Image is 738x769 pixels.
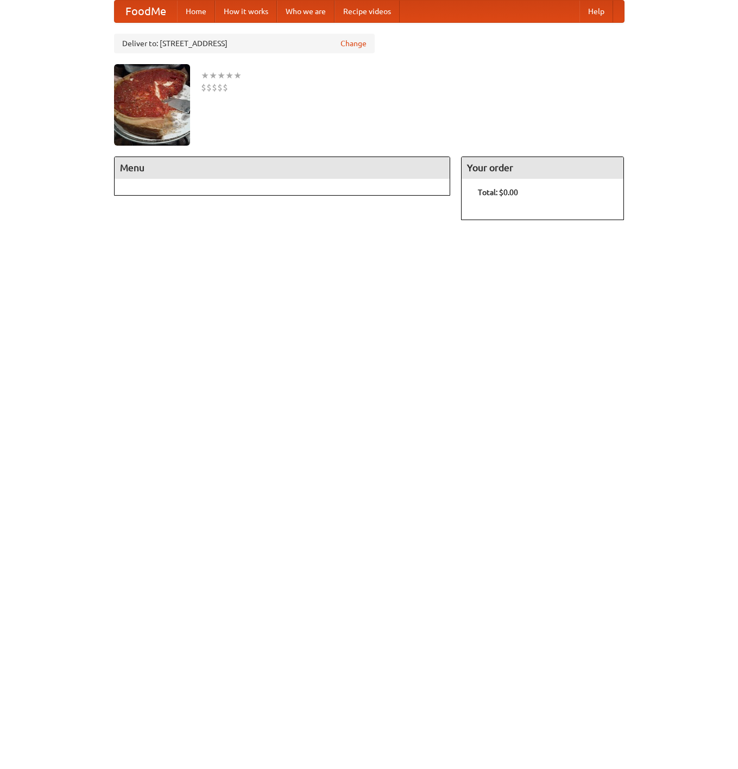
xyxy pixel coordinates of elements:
a: How it works [215,1,277,22]
li: $ [206,82,212,93]
a: Recipe videos [335,1,400,22]
li: $ [217,82,223,93]
li: ★ [234,70,242,82]
h4: Your order [462,157,623,179]
img: angular.jpg [114,64,190,146]
li: ★ [217,70,225,82]
li: ★ [201,70,209,82]
div: Deliver to: [STREET_ADDRESS] [114,34,375,53]
li: $ [223,82,228,93]
a: Change [340,38,367,49]
a: Home [177,1,215,22]
li: $ [212,82,217,93]
a: Help [579,1,613,22]
li: ★ [225,70,234,82]
li: ★ [209,70,217,82]
a: Who we are [277,1,335,22]
h4: Menu [115,157,450,179]
a: FoodMe [115,1,177,22]
li: $ [201,82,206,93]
b: Total: $0.00 [478,188,518,197]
